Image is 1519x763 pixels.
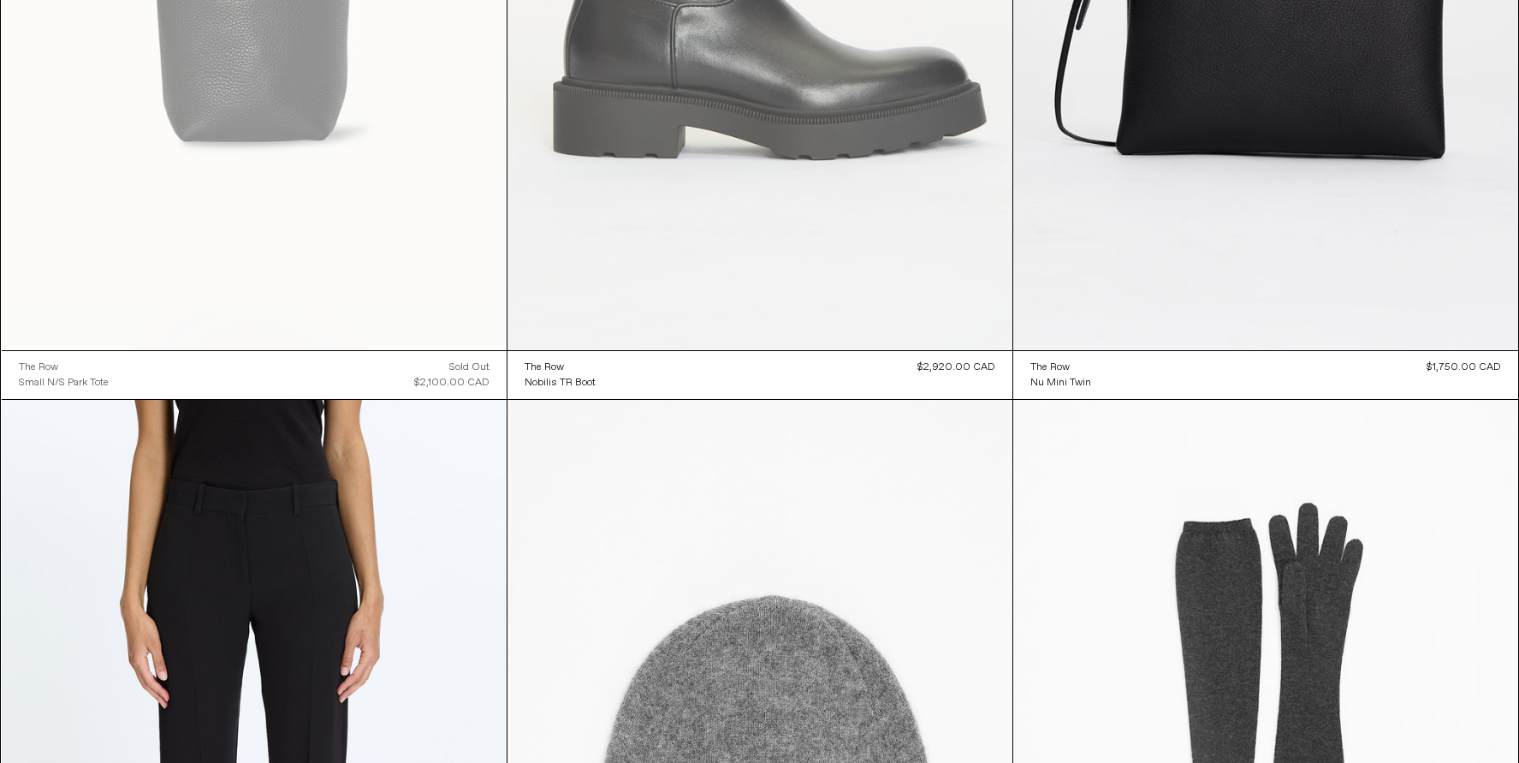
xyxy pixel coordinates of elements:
[525,376,596,390] div: Nobilis TR Boot
[19,360,109,375] a: The Row
[1030,361,1070,375] div: The Row
[19,361,58,375] div: The Row
[1030,376,1091,390] div: Nu Mini Twin
[525,361,564,375] div: The Row
[1030,375,1091,390] a: Nu Mini Twin
[525,360,596,375] a: The Row
[1427,360,1501,375] div: $1,750.00 CAD
[917,360,995,375] div: $2,920.00 CAD
[19,376,109,390] div: Small N/S Park Tote
[525,375,596,390] a: Nobilis TR Boot
[449,360,490,375] div: Sold out
[1030,360,1091,375] a: The Row
[414,375,490,390] div: $2,100.00 CAD
[19,375,109,390] a: Small N/S Park Tote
